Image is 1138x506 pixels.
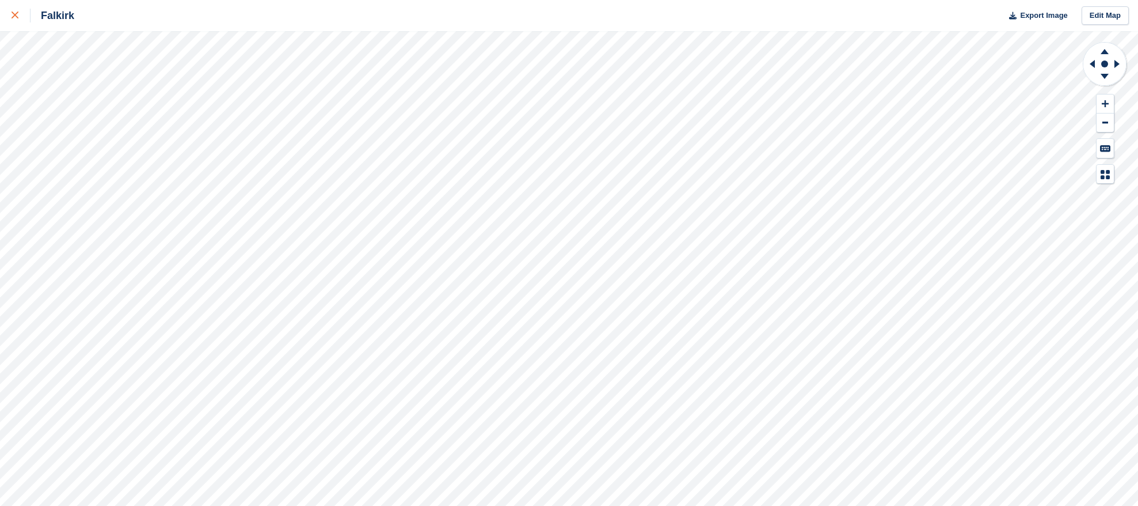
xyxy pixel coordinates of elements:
[1020,10,1067,21] span: Export Image
[1097,114,1114,133] button: Zoom Out
[1097,95,1114,114] button: Zoom In
[1097,165,1114,184] button: Map Legend
[1082,6,1129,25] a: Edit Map
[31,9,74,22] div: Falkirk
[1097,139,1114,158] button: Keyboard Shortcuts
[1002,6,1068,25] button: Export Image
